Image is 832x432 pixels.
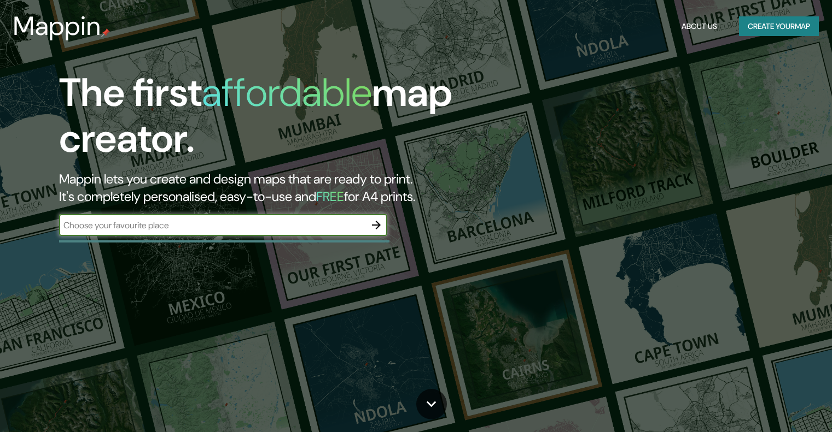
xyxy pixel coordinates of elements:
button: About Us [677,16,722,37]
input: Choose your favourite place [59,219,365,232]
button: Create yourmap [739,16,819,37]
h1: affordable [202,67,372,118]
h1: The first map creator. [59,70,475,170]
h3: Mappin [13,11,101,42]
img: mappin-pin [101,28,110,37]
h5: FREE [316,188,344,205]
h2: Mappin lets you create and design maps that are ready to print. It's completely personalised, eas... [59,170,475,205]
